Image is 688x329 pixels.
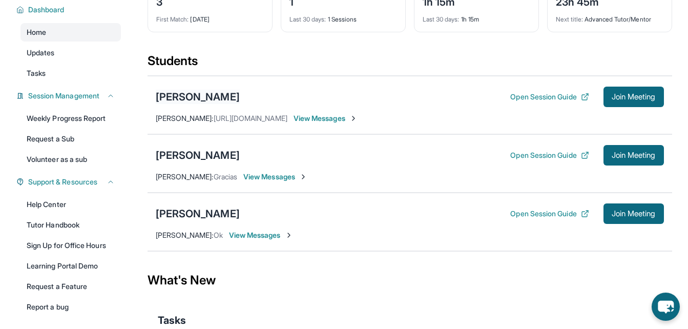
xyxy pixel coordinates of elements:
[156,114,214,122] span: [PERSON_NAME] :
[229,230,293,240] span: View Messages
[20,236,121,255] a: Sign Up for Office Hours
[423,9,530,24] div: 1h 15m
[214,114,287,122] span: [URL][DOMAIN_NAME]
[148,258,672,303] div: What's New
[285,231,293,239] img: Chevron-Right
[156,90,240,104] div: [PERSON_NAME]
[24,177,115,187] button: Support & Resources
[423,15,460,23] span: Last 30 days :
[652,293,680,321] button: chat-button
[20,64,121,83] a: Tasks
[214,172,238,181] span: Gracias
[510,209,589,219] button: Open Session Guide
[556,15,583,23] span: Next title :
[214,231,223,239] span: Ok
[27,68,46,78] span: Tasks
[28,5,65,15] span: Dashboard
[20,44,121,62] a: Updates
[20,298,121,316] a: Report a bug
[156,15,189,23] span: First Match :
[20,130,121,148] a: Request a Sub
[24,91,115,101] button: Session Management
[20,277,121,296] a: Request a Feature
[20,257,121,275] a: Learning Portal Demo
[294,113,358,124] span: View Messages
[20,23,121,42] a: Home
[156,207,240,221] div: [PERSON_NAME]
[510,150,589,160] button: Open Session Guide
[156,9,264,24] div: [DATE]
[28,177,97,187] span: Support & Resources
[603,203,664,224] button: Join Meeting
[612,152,656,158] span: Join Meeting
[20,109,121,128] a: Weekly Progress Report
[603,145,664,166] button: Join Meeting
[299,173,307,181] img: Chevron-Right
[243,172,307,182] span: View Messages
[510,92,589,102] button: Open Session Guide
[612,211,656,217] span: Join Meeting
[20,150,121,169] a: Volunteer as a sub
[28,91,99,101] span: Session Management
[289,9,397,24] div: 1 Sessions
[156,148,240,162] div: [PERSON_NAME]
[349,114,358,122] img: Chevron-Right
[27,48,55,58] span: Updates
[27,27,46,37] span: Home
[20,216,121,234] a: Tutor Handbook
[20,195,121,214] a: Help Center
[24,5,115,15] button: Dashboard
[158,313,186,327] span: Tasks
[289,15,326,23] span: Last 30 days :
[603,87,664,107] button: Join Meeting
[156,231,214,239] span: [PERSON_NAME] :
[556,9,663,24] div: Advanced Tutor/Mentor
[156,172,214,181] span: [PERSON_NAME] :
[612,94,656,100] span: Join Meeting
[148,53,672,75] div: Students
